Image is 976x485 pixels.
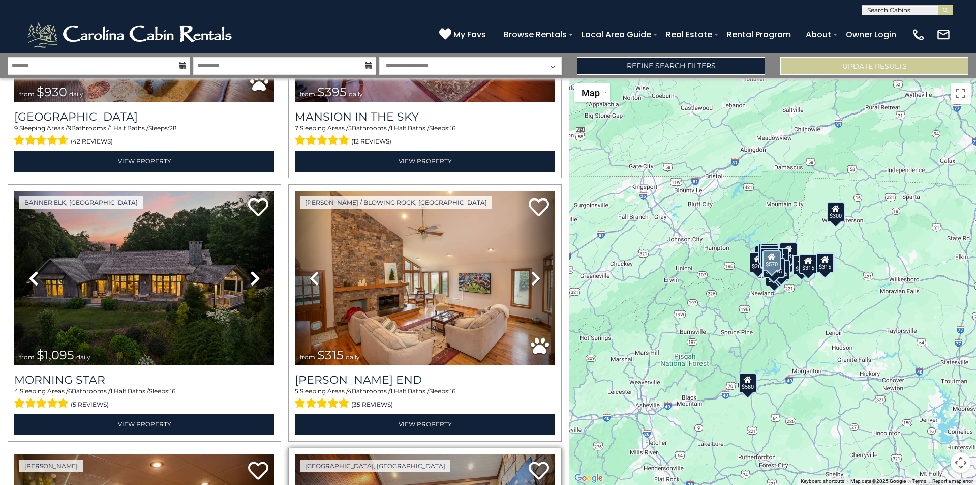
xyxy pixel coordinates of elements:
[841,25,901,43] a: Owner Login
[248,461,268,482] a: Add to favorites
[295,387,298,395] span: 5
[762,258,785,278] div: $1,095
[71,398,109,411] span: (5 reviews)
[110,124,148,132] span: 1 Half Baths /
[14,387,274,411] div: Sleeping Areas / Bathrooms / Sleeps:
[577,57,765,75] a: Refine Search Filters
[14,151,274,172] a: View Property
[14,387,18,395] span: 4
[799,253,817,274] div: $315
[110,387,149,395] span: 1 Half Baths /
[25,19,236,50] img: White-1-2.png
[14,191,274,365] img: thumbnail_163276265.jpeg
[827,202,845,222] div: $300
[765,266,783,287] div: $350
[932,478,973,484] a: Report a map error
[762,250,781,270] div: $570
[576,25,656,43] a: Local Area Guide
[19,90,35,98] span: from
[390,124,429,132] span: 1 Half Baths /
[816,252,835,272] div: $930
[951,452,971,473] button: Map camera controls
[295,414,555,435] a: View Property
[14,124,274,148] div: Sleeping Areas / Bathrooms / Sleeps:
[295,124,555,148] div: Sleeping Areas / Bathrooms / Sleeps:
[582,88,600,98] span: Map
[572,472,605,485] a: Open this area in Google Maps (opens a new window)
[19,460,83,472] a: [PERSON_NAME]
[300,460,450,472] a: [GEOGRAPHIC_DATA], [GEOGRAPHIC_DATA]
[772,260,790,280] div: $305
[14,414,274,435] a: View Property
[295,373,555,387] a: [PERSON_NAME] End
[68,387,72,395] span: 6
[780,57,968,75] button: Update Results
[758,243,776,263] div: $281
[529,197,549,219] a: Add to favorites
[850,478,906,484] span: Map data ©2025 Google
[37,348,74,362] span: $1,095
[801,25,836,43] a: About
[71,135,113,148] span: (42 reviews)
[529,461,549,482] a: Add to favorites
[300,196,492,209] a: [PERSON_NAME] / Blowing Rock, [GEOGRAPHIC_DATA]
[76,353,90,361] span: daily
[749,252,767,272] div: $260
[801,478,844,485] button: Keyboard shortcuts
[295,191,555,365] img: thumbnail_163280322.jpeg
[346,353,360,361] span: daily
[68,124,71,132] span: 9
[295,124,298,132] span: 7
[760,243,779,264] div: $300
[450,387,455,395] span: 16
[499,25,572,43] a: Browse Rentals
[14,373,274,387] a: Morning Star
[14,110,274,124] h3: Appalachian Mountain Lodge
[248,197,268,219] a: Add to favorites
[936,27,951,42] img: mail-regular-white.png
[816,253,834,273] div: $315
[771,261,789,281] div: $375
[760,248,779,268] div: $395
[295,387,555,411] div: Sleeping Areas / Bathrooms / Sleeps:
[439,28,489,41] a: My Favs
[69,90,83,98] span: daily
[37,84,67,99] span: $930
[722,25,796,43] a: Rental Program
[450,124,455,132] span: 16
[792,254,811,275] div: $480
[574,83,610,102] button: Change map style
[295,373,555,387] h3: Moss End
[295,110,555,124] a: Mansion In The Sky
[760,245,779,265] div: $325
[300,353,315,361] span: from
[661,25,717,43] a: Real Estate
[912,478,926,484] a: Terms
[351,135,391,148] span: (12 reviews)
[169,124,177,132] span: 28
[453,28,486,41] span: My Favs
[19,196,143,209] a: Banner Elk, [GEOGRAPHIC_DATA]
[911,27,926,42] img: phone-regular-white.png
[351,398,393,411] span: (35 reviews)
[295,151,555,172] a: View Property
[19,353,35,361] span: from
[300,90,315,98] span: from
[951,83,971,104] button: Toggle fullscreen view
[348,387,352,395] span: 4
[170,387,175,395] span: 16
[14,110,274,124] a: [GEOGRAPHIC_DATA]
[317,348,344,362] span: $315
[572,472,605,485] img: Google
[317,84,347,99] span: $395
[390,387,429,395] span: 1 Half Baths /
[779,242,798,263] div: $635
[349,90,363,98] span: daily
[14,124,18,132] span: 9
[739,373,757,393] div: $580
[348,124,352,132] span: 5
